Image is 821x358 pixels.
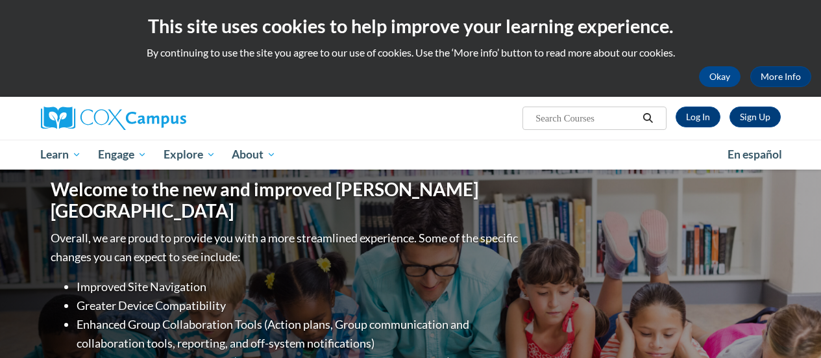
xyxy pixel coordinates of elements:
span: En español [728,147,782,161]
span: Explore [164,147,215,162]
li: Enhanced Group Collaboration Tools (Action plans, Group communication and collaboration tools, re... [77,315,521,353]
iframe: Button to launch messaging window [769,306,811,348]
h1: Welcome to the new and improved [PERSON_NAME][GEOGRAPHIC_DATA] [51,179,521,222]
a: Cox Campus [41,107,275,130]
a: Learn [32,140,90,170]
a: Log In [676,107,720,127]
button: Okay [699,66,741,87]
a: Engage [90,140,155,170]
div: Main menu [31,140,790,170]
a: Register [729,107,781,127]
span: Engage [98,147,147,162]
a: About [223,140,284,170]
h2: This site uses cookies to help improve your learning experience. [10,13,811,39]
input: Search Courses [534,110,638,126]
p: Overall, we are proud to provide you with a more streamlined experience. Some of the specific cha... [51,229,521,266]
li: Greater Device Compatibility [77,296,521,315]
button: Search [638,110,657,126]
a: Explore [155,140,224,170]
p: By continuing to use the site you agree to our use of cookies. Use the ‘More info’ button to read... [10,45,811,60]
a: More Info [750,66,811,87]
img: Cox Campus [41,107,186,130]
span: Learn [40,147,81,162]
li: Improved Site Navigation [77,277,521,296]
span: About [232,147,276,162]
a: En español [719,141,790,168]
